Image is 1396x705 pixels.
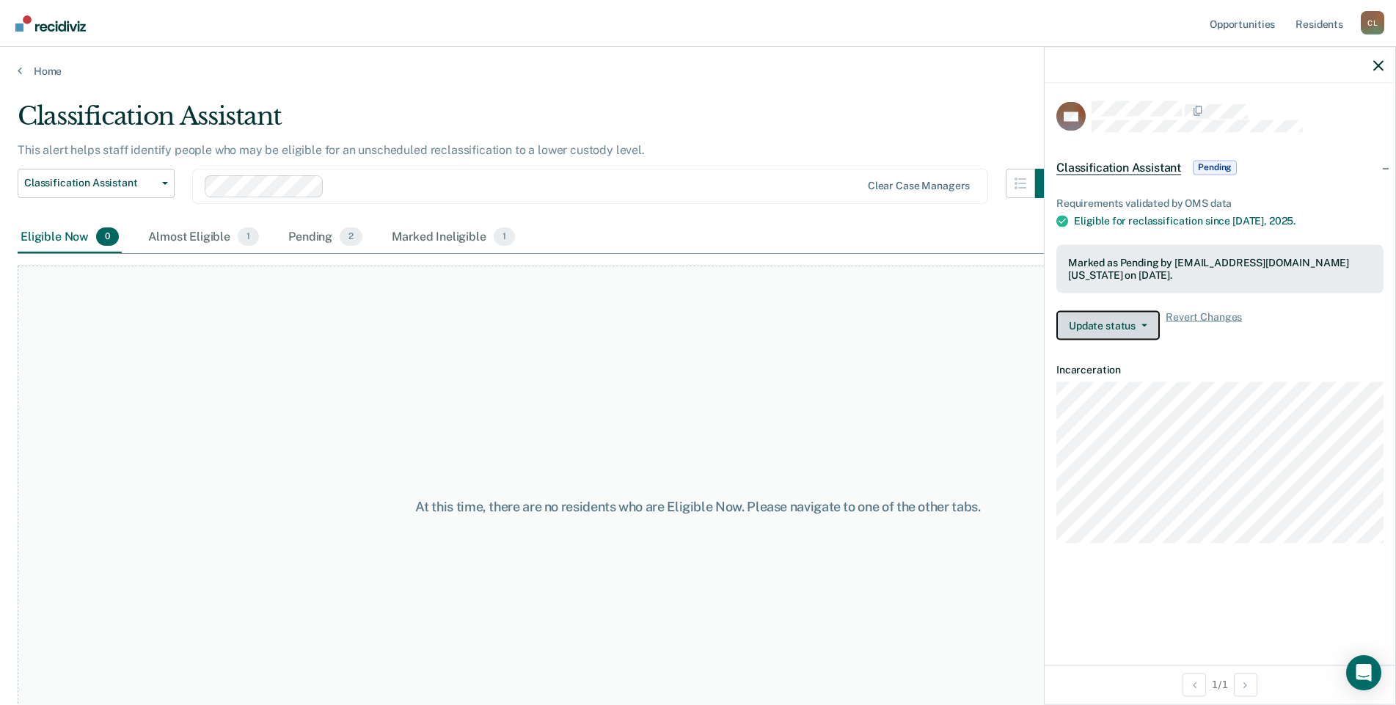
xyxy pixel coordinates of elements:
img: Recidiviz [15,15,86,32]
div: Marked Ineligible [389,222,518,254]
span: Revert Changes [1166,310,1242,340]
a: Home [18,65,1378,78]
span: Pending [1193,160,1237,175]
div: Marked as Pending by [EMAIL_ADDRESS][DOMAIN_NAME][US_STATE] on [DATE]. [1068,257,1372,282]
div: At this time, there are no residents who are Eligible Now. Please navigate to one of the other tabs. [358,499,1038,515]
div: C L [1361,11,1384,34]
dt: Incarceration [1056,363,1384,376]
div: Classification Assistant [18,101,1064,143]
div: Classification AssistantPending [1045,144,1395,191]
span: 2025. [1269,215,1295,227]
span: 2 [340,227,362,246]
div: Pending [285,222,365,254]
button: Next Opportunity [1234,673,1257,696]
span: 0 [96,227,119,246]
button: Previous Opportunity [1183,673,1206,696]
button: Profile dropdown button [1361,11,1384,34]
span: Classification Assistant [24,177,156,189]
div: 1 / 1 [1045,665,1395,704]
div: Eligible Now [18,222,122,254]
span: 1 [494,227,515,246]
div: Clear case managers [868,180,970,192]
div: Almost Eligible [145,222,262,254]
div: Requirements validated by OMS data [1056,197,1384,209]
span: 1 [238,227,259,246]
div: Open Intercom Messenger [1346,655,1381,690]
div: Eligible for reclassification since [DATE], [1074,215,1384,227]
button: Update status [1056,310,1160,340]
p: This alert helps staff identify people who may be eligible for an unscheduled reclassification to... [18,143,645,157]
span: Classification Assistant [1056,160,1181,175]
